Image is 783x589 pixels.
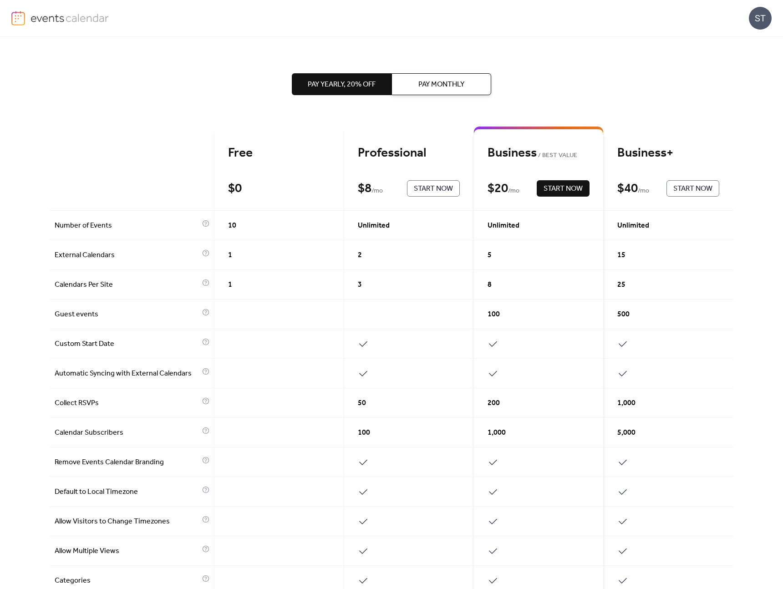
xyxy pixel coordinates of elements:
[55,398,200,409] span: Collect RSVPs
[537,180,590,197] button: Start Now
[55,279,200,290] span: Calendars Per Site
[292,73,391,95] button: Pay Yearly, 20% off
[488,398,500,409] span: 200
[55,575,200,586] span: Categories
[228,279,232,290] span: 1
[358,427,370,438] span: 100
[407,180,460,197] button: Start Now
[544,183,583,194] span: Start Now
[308,79,376,90] span: Pay Yearly, 20% off
[55,516,200,527] span: Allow Visitors to Change Timezones
[358,279,362,290] span: 3
[11,11,25,25] img: logo
[617,398,636,409] span: 1,000
[358,250,362,261] span: 2
[617,250,625,261] span: 15
[358,181,371,197] div: $ 8
[488,145,590,161] div: Business
[55,339,200,350] span: Custom Start Date
[228,181,242,197] div: $ 0
[391,73,491,95] button: Pay Monthly
[55,220,200,231] span: Number of Events
[488,220,519,231] span: Unlimited
[228,145,330,161] div: Free
[617,279,625,290] span: 25
[55,250,200,261] span: External Calendars
[55,546,200,557] span: Allow Multiple Views
[617,181,638,197] div: $ 40
[666,180,719,197] button: Start Now
[617,145,719,161] div: Business+
[418,79,464,90] span: Pay Monthly
[617,427,636,438] span: 5,000
[508,186,519,197] span: / mo
[358,220,390,231] span: Unlimited
[55,457,200,468] span: Remove Events Calendar Branding
[488,279,492,290] span: 8
[673,183,712,194] span: Start Now
[488,309,500,320] span: 100
[55,368,200,379] span: Automatic Syncing with External Calendars
[358,398,366,409] span: 50
[537,150,577,161] span: BEST VALUE
[617,309,630,320] span: 500
[414,183,453,194] span: Start Now
[371,186,383,197] span: / mo
[638,186,649,197] span: / mo
[358,145,460,161] div: Professional
[55,427,200,438] span: Calendar Subscribers
[488,250,492,261] span: 5
[617,220,649,231] span: Unlimited
[488,427,506,438] span: 1,000
[31,11,109,25] img: logo-type
[228,250,232,261] span: 1
[55,487,200,498] span: Default to Local Timezone
[55,309,200,320] span: Guest events
[228,220,236,231] span: 10
[749,7,772,30] div: ST
[488,181,508,197] div: $ 20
